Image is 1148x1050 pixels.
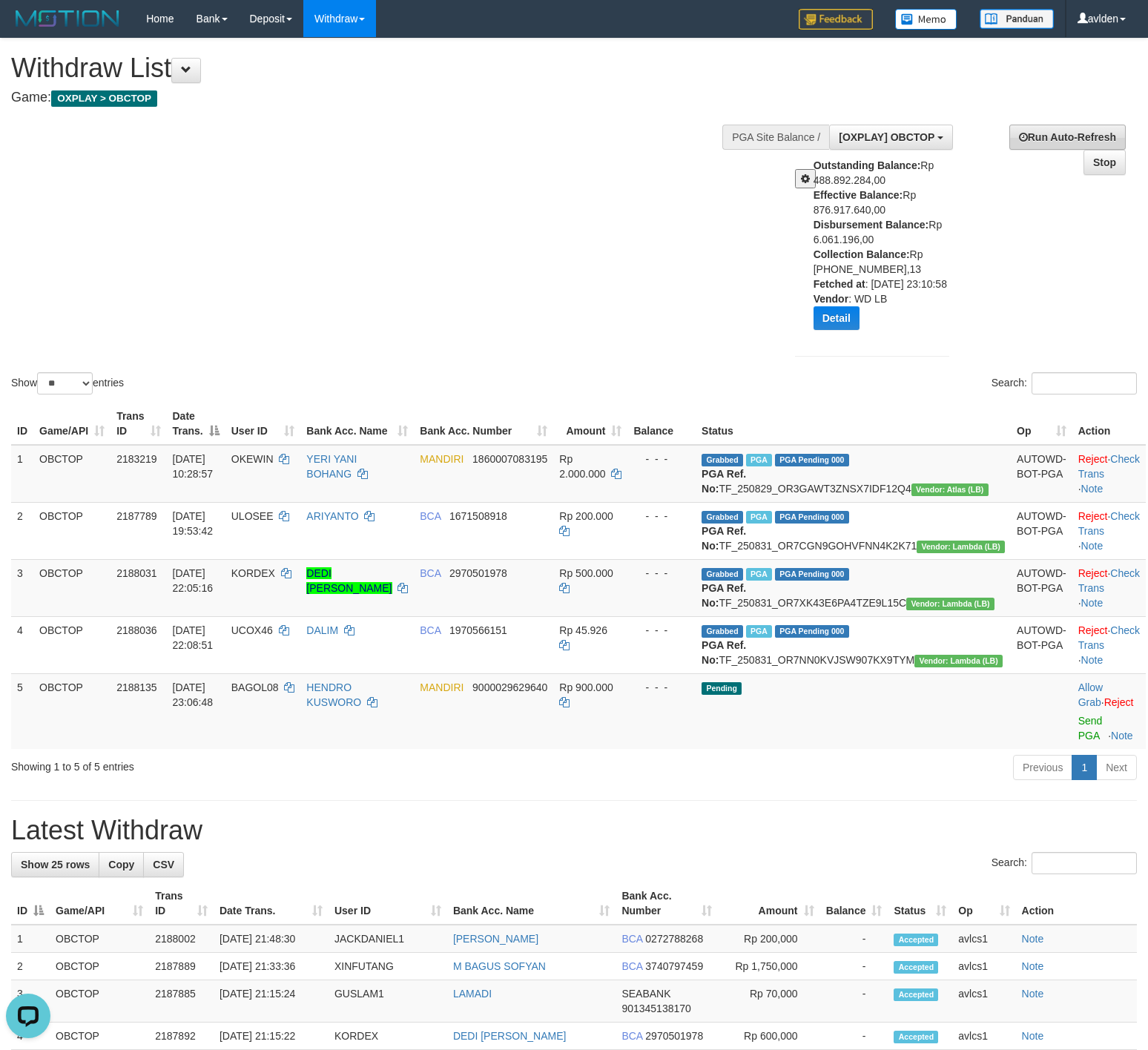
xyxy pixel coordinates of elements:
a: Reject [1078,624,1108,636]
th: Balance: activate to sort column ascending [820,882,888,925]
a: Reject [1078,567,1108,579]
td: JACKDANIEL1 [329,925,447,953]
span: Rp 500.000 [559,567,613,579]
a: Copy [99,852,144,877]
b: Effective Balance: [814,189,903,201]
td: KORDEX [329,1023,447,1050]
td: GUSLAM1 [329,980,447,1023]
b: Collection Balance: [814,248,910,260]
td: OBCTOP [50,953,149,980]
a: LAMADI [453,988,492,1000]
b: Vendor [814,293,848,305]
a: Reject [1078,453,1108,465]
th: Action [1072,403,1146,445]
span: BAGOL08 [231,681,279,693]
span: [OXPLAY] OBCTOP [839,131,934,143]
span: Copy 1671508918 to clipboard [449,510,507,522]
button: Detail [814,306,860,330]
span: [DATE] 10:28:57 [173,453,214,480]
a: DALIM [306,624,338,636]
span: [DATE] 22:08:51 [173,624,214,651]
th: Trans ID: activate to sort column ascending [110,403,166,445]
img: Button%20Memo.svg [895,9,957,30]
td: OBCTOP [50,1023,149,1050]
a: Send PGA [1078,715,1103,742]
span: Vendor URL: https://dashboard.q2checkout.com/secure [917,541,1005,553]
th: ID: activate to sort column descending [11,882,50,925]
th: Game/API: activate to sort column ascending [50,882,149,925]
div: - - - [633,680,690,695]
span: Rp 200.000 [559,510,613,522]
label: Show entries [11,372,124,394]
a: Note [1022,933,1044,945]
td: OBCTOP [33,616,110,673]
td: · · [1072,502,1146,559]
a: Reject [1078,510,1108,522]
td: 3 [11,559,33,616]
span: BCA [420,510,441,522]
th: Bank Acc. Number: activate to sort column ascending [616,882,718,925]
b: Fetched at [814,278,865,290]
span: 2188031 [116,567,157,579]
span: Accepted [894,934,938,946]
span: [DATE] 22:05:16 [173,567,214,594]
td: 4 [11,616,33,673]
th: Bank Acc. Name: activate to sort column ascending [447,882,616,925]
td: [DATE] 21:48:30 [214,925,329,953]
span: Copy 3740797459 to clipboard [645,960,703,972]
span: PGA Pending [775,625,849,638]
td: · [1072,673,1146,749]
td: TF_250831_OR7CGN9GOHVFNN4K2K71 [696,502,1011,559]
span: Rp 45.926 [559,624,607,636]
td: · · [1072,559,1146,616]
td: avlcs1 [952,1023,1015,1050]
a: Stop [1083,150,1126,175]
td: [DATE] 21:15:22 [214,1023,329,1050]
div: - - - [633,566,690,581]
a: Note [1022,960,1044,972]
th: Action [1016,882,1137,925]
b: PGA Ref. No: [702,525,746,552]
td: - [820,953,888,980]
a: Note [1081,540,1104,552]
span: Copy 2970501978 to clipboard [449,567,507,579]
td: XINFUTANG [329,953,447,980]
td: avlcs1 [952,953,1015,980]
td: 2187885 [149,980,214,1023]
span: Rp 900.000 [559,681,613,693]
span: CSV [153,859,174,871]
td: AUTOWD-BOT-PGA [1011,616,1072,673]
span: Show 25 rows [21,859,90,871]
label: Search: [992,372,1137,394]
b: Outstanding Balance: [814,159,921,171]
span: MANDIRI [420,453,464,465]
span: Vendor URL: https://dashboard.q2checkout.com/secure [906,598,994,610]
td: Rp 200,000 [718,925,819,953]
input: Search: [1032,372,1137,394]
th: Status [696,403,1011,445]
th: ID [11,403,33,445]
span: Copy 9000029629640 to clipboard [472,681,547,693]
th: Game/API: activate to sort column ascending [33,403,110,445]
span: Grabbed [702,511,743,524]
td: OBCTOP [33,502,110,559]
td: TF_250831_OR7XK43E6PA4TZE9L15C [696,559,1011,616]
div: Showing 1 to 5 of 5 entries [11,753,467,774]
td: OBCTOP [33,673,110,749]
th: User ID: activate to sort column ascending [225,403,301,445]
span: Accepted [894,988,938,1001]
span: Vendor URL: https://dashboard.q2checkout.com/secure [911,483,989,496]
a: DEDI [PERSON_NAME] [306,567,392,594]
span: ULOSEE [231,510,274,522]
td: - [820,980,888,1023]
td: 2187889 [149,953,214,980]
th: Status: activate to sort column ascending [888,882,952,925]
span: 2188135 [116,681,157,693]
td: Rp 600,000 [718,1023,819,1050]
td: 3 [11,980,50,1023]
a: Note [1081,483,1104,495]
a: Next [1096,755,1137,780]
th: Amount: activate to sort column ascending [553,403,627,445]
span: Grabbed [702,568,743,581]
td: Rp 70,000 [718,980,819,1023]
